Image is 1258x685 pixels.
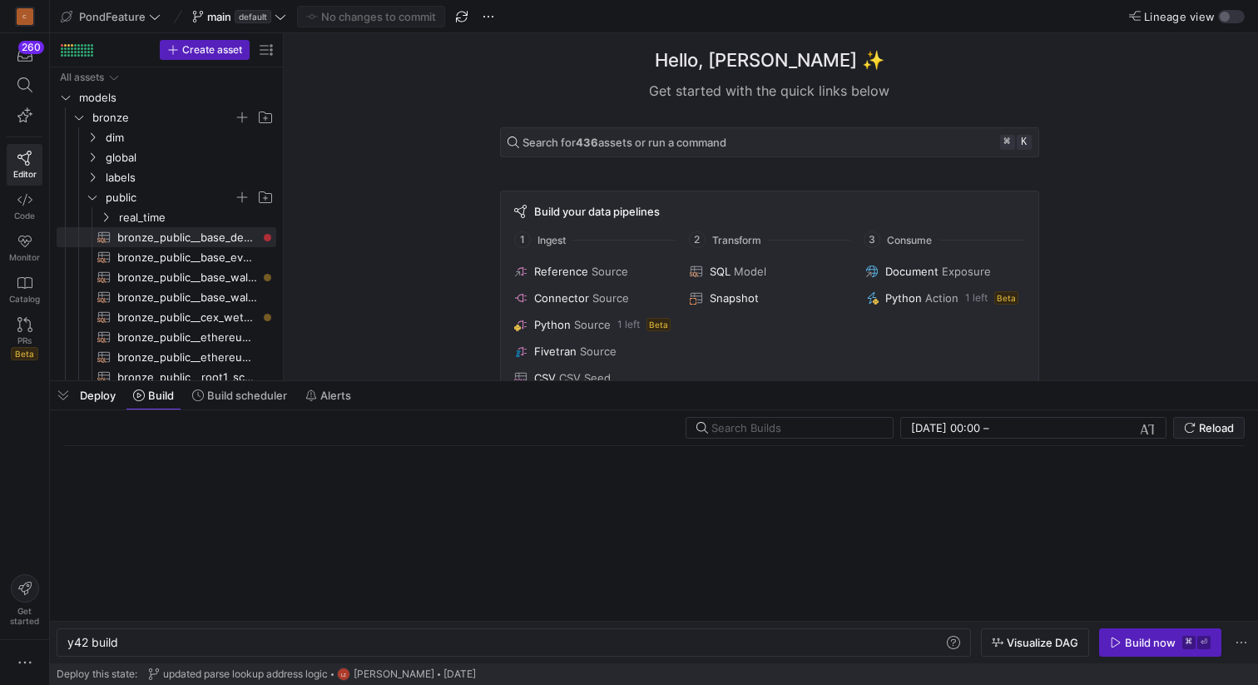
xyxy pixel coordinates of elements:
[57,367,276,387] div: Press SPACE to select this row.
[57,267,276,287] a: bronze_public__base_wallet_token_balance_history​​​​​​​​​​
[57,287,276,307] a: bronze_public__base_wallet_token_balance_now​​​​​​​​​​
[534,205,660,218] span: Build your data pipelines
[443,668,476,680] span: [DATE]
[942,265,991,278] span: Exposure
[911,421,980,434] input: Start datetime
[576,136,598,149] strong: 436
[511,341,676,361] button: FivetranSource
[885,265,939,278] span: Document
[57,207,276,227] div: Press SPACE to select this row.
[57,668,137,680] span: Deploy this state:
[534,345,577,358] span: Fivetran
[885,291,922,305] span: Python
[1099,628,1221,657] button: Build now⌘⏎
[57,127,276,147] div: Press SPACE to select this row.
[92,108,234,127] span: bronze
[57,307,276,327] div: Press SPACE to select this row.
[57,187,276,207] div: Press SPACE to select this row.
[144,663,480,685] button: updated parse lookup address logicLZ[PERSON_NAME][DATE]
[79,88,274,107] span: models
[126,381,181,410] button: Build
[7,269,42,310] a: Catalog
[981,628,1089,657] button: Visualize DAG
[511,261,676,281] button: ReferenceSource
[1173,417,1245,439] button: Reload
[1125,636,1176,649] div: Build now
[80,389,116,402] span: Deploy
[117,368,257,387] span: bronze_public__root1_schedular_vars​​​​​​​​​​
[117,308,257,327] span: bronze_public__cex_weth_minute_price​​​​​​​​​​
[592,291,629,305] span: Source
[500,81,1039,101] div: Get started with the quick links below
[686,261,852,281] button: SQLModel
[106,148,274,167] span: global
[67,635,118,649] span: y42 build
[646,318,671,331] span: Beta
[862,288,1028,308] button: PythonAction1 leftBeta
[1182,636,1196,649] kbd: ⌘
[298,381,359,410] button: Alerts
[965,292,988,304] span: 1 left
[119,208,274,227] span: real_time
[148,389,174,402] span: Build
[655,47,884,74] h1: Hello, [PERSON_NAME] ✨
[7,227,42,269] a: Monitor
[57,247,276,267] a: bronze_public__base_event_deposit_address​​​​​​​​​​
[1000,135,1015,150] kbd: ⌘
[11,347,38,360] span: Beta
[57,107,276,127] div: Press SPACE to select this row.
[17,8,33,25] div: C
[182,44,242,56] span: Create asset
[117,268,257,287] span: bronze_public__base_wallet_token_balance_history​​​​​​​​​​
[79,10,146,23] span: PondFeature
[337,668,350,681] div: LZ
[57,167,276,187] div: Press SPACE to select this row.
[13,169,37,179] span: Editor
[710,291,759,305] span: Snapshot
[580,345,617,358] span: Source
[106,188,234,207] span: public
[57,147,276,167] div: Press SPACE to select this row.
[1199,421,1234,434] span: Reload
[18,41,44,54] div: 260
[534,371,556,385] span: CSV
[925,291,958,305] span: Action
[207,389,287,402] span: Build scheduler
[10,606,39,626] span: Get started
[117,228,257,247] span: bronze_public__base_dex_swaps​​​​​​​​​​
[7,144,42,186] a: Editor
[57,247,276,267] div: Press SPACE to select this row.
[14,211,35,221] span: Code
[592,265,628,278] span: Source
[106,128,274,147] span: dim
[534,265,588,278] span: Reference
[57,367,276,387] a: bronze_public__root1_schedular_vars​​​​​​​​​​
[7,186,42,227] a: Code
[983,421,989,434] span: –
[117,328,257,347] span: bronze_public__ethereum_dex_swaps​​​​​​​​​​
[17,335,32,345] span: PRs
[711,421,879,434] input: Search Builds
[117,288,257,307] span: bronze_public__base_wallet_token_balance_now​​​​​​​​​​
[106,168,274,187] span: labels
[57,347,276,367] a: bronze_public__ethereum_wallet_token_balance_now​​​​​​​​​​
[559,371,611,385] span: CSV Seed
[734,265,766,278] span: Model
[7,40,42,70] button: 260
[57,287,276,307] div: Press SPACE to select this row.
[57,87,276,107] div: Press SPACE to select this row.
[188,6,290,27] button: maindefault
[163,668,328,680] span: updated parse lookup address logic
[500,127,1039,157] button: Search for436assets or run a command⌘k
[1017,135,1032,150] kbd: k
[57,307,276,327] a: bronze_public__cex_weth_minute_price​​​​​​​​​​
[160,40,250,60] button: Create asset
[57,327,276,347] a: bronze_public__ethereum_dex_swaps​​​​​​​​​​
[57,227,276,247] a: bronze_public__base_dex_swaps​​​​​​​​​​
[574,318,611,331] span: Source
[57,347,276,367] div: Press SPACE to select this row.
[57,67,276,87] div: Press SPACE to select this row.
[7,2,42,31] a: C
[641,524,666,549] img: logo.gif
[185,381,295,410] button: Build scheduler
